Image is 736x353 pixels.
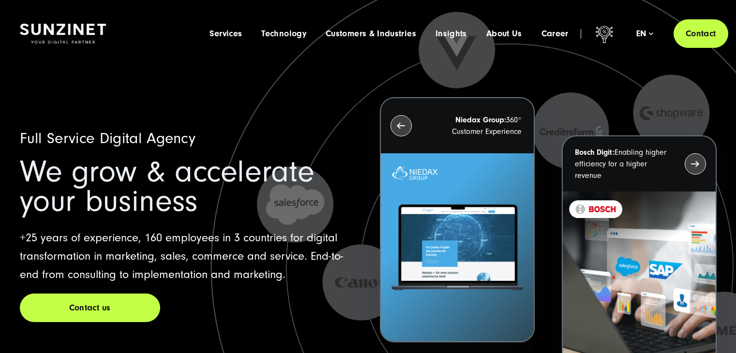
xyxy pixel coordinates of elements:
span: Full Service Digital Agency [20,130,196,147]
a: Technology [261,29,306,39]
strong: Niedax Group: [455,116,506,124]
a: Customers & Industries [326,29,416,39]
a: Contact [674,19,728,48]
a: About Us [486,29,522,39]
strong: Bosch Digit: [575,148,615,157]
img: SUNZINET Full Service Digital Agentur [20,24,106,44]
button: Niedax Group:360° Customer Experience Letztes Projekt von Niedax. Ein Laptop auf dem die Niedax W... [380,97,535,342]
p: 360° Customer Experience [429,114,522,137]
span: We grow & accelerate your business [20,154,315,219]
div: en [636,29,653,39]
a: Career [541,29,569,39]
a: Insights [436,29,467,39]
img: Letztes Projekt von Niedax. Ein Laptop auf dem die Niedax Website geöffnet ist, auf blauem Hinter... [381,153,534,341]
p: +25 years of experience, 160 employees in 3 countries for digital transformation in marketing, sa... [20,229,357,284]
a: Services [210,29,242,39]
a: Contact us [20,294,160,322]
p: Enabling higher efficiency for a higher revenue [575,147,667,181]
